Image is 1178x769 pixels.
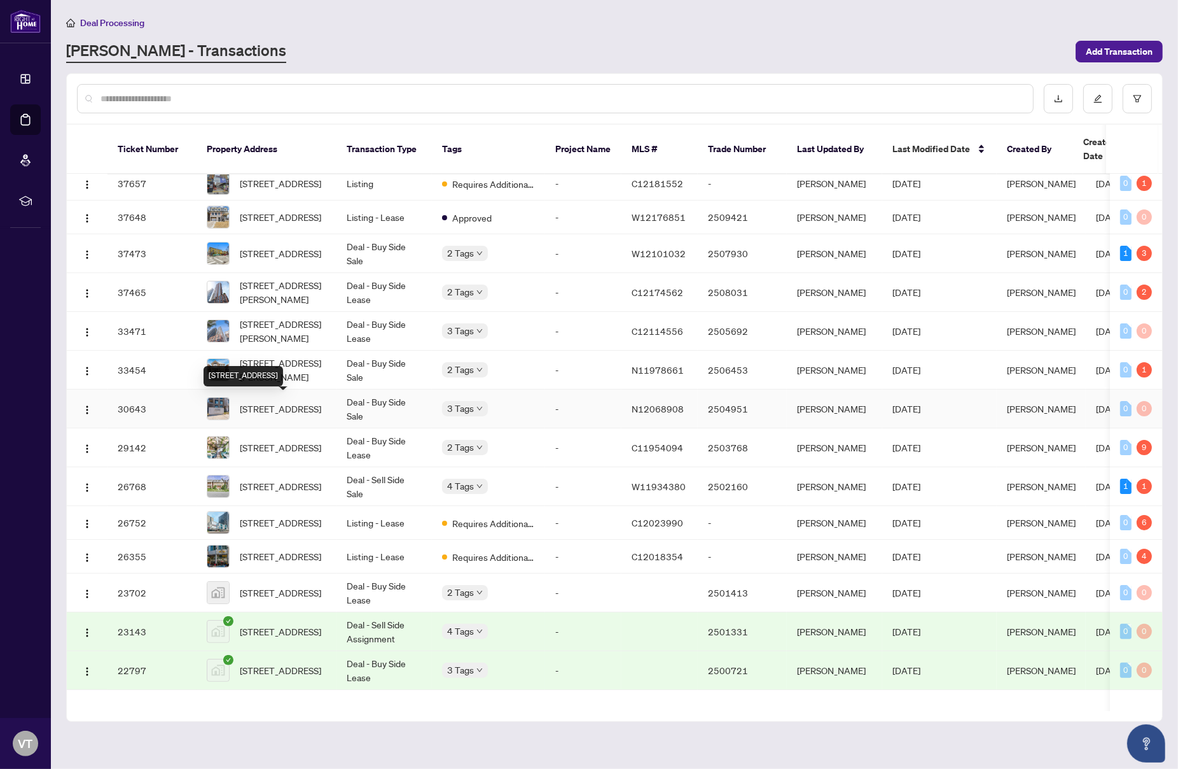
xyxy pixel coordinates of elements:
span: [STREET_ADDRESS][PERSON_NAME] [240,278,326,306]
td: Deal - Buy Side Lease [336,273,432,312]
td: [PERSON_NAME] [787,612,882,651]
span: 3 Tags [447,663,474,677]
td: Deal - Buy Side Sale [336,234,432,273]
img: Logo [82,180,92,190]
th: MLS # [621,125,698,174]
span: 2 Tags [447,440,474,455]
span: [STREET_ADDRESS] [240,663,321,677]
th: Property Address [197,125,336,174]
img: Logo [82,483,92,493]
img: Logo [82,553,92,563]
div: 0 [1120,176,1132,191]
img: Logo [82,589,92,599]
td: [PERSON_NAME] [787,467,882,506]
span: 2 Tags [447,585,474,600]
span: [DATE] [892,178,920,189]
td: 2506453 [698,351,787,390]
span: [DATE] [1096,325,1124,337]
button: Logo [77,207,97,227]
td: [PERSON_NAME] [787,201,882,234]
img: logo [10,10,41,33]
td: 26768 [107,467,197,506]
span: check-circle [223,655,233,665]
span: [PERSON_NAME] [1007,481,1076,492]
th: Last Updated By [787,125,882,174]
td: 2500721 [698,651,787,690]
td: 2507930 [698,234,787,273]
span: [PERSON_NAME] [1007,403,1076,414]
td: - [545,428,621,467]
div: 1 [1137,479,1152,494]
button: Logo [77,243,97,264]
span: [DATE] [892,517,920,528]
td: 2508031 [698,273,787,312]
span: [PERSON_NAME] [1007,248,1076,259]
img: thumbnail-img [207,359,229,381]
span: [STREET_ADDRESS] [240,246,321,260]
button: Logo [77,660,97,681]
div: 0 [1120,663,1132,678]
span: [DATE] [892,551,920,562]
button: Logo [77,476,97,497]
img: Logo [82,444,92,454]
span: Requires Additional Docs [452,177,535,191]
span: down [476,667,483,674]
span: down [476,328,483,334]
span: Deal Processing [80,17,144,29]
span: C12023990 [632,517,683,528]
img: Logo [82,327,92,337]
span: 4 Tags [447,479,474,493]
th: Created Date [1073,125,1162,174]
td: Listing - Lease [336,540,432,574]
span: C11954094 [632,442,683,453]
td: - [545,273,621,312]
span: 3 Tags [447,323,474,338]
td: [PERSON_NAME] [787,428,882,467]
span: N11978661 [632,364,684,376]
img: thumbnail-img [207,320,229,342]
span: 4 Tags [447,624,474,638]
th: Ticket Number [107,125,197,174]
span: 3 Tags [447,401,474,416]
div: 1 [1120,246,1132,261]
button: Logo [77,546,97,567]
button: Logo [77,360,97,380]
img: thumbnail-img [207,398,229,420]
button: Open asap [1127,724,1165,763]
td: - [545,390,621,428]
span: down [476,628,483,635]
div: 0 [1120,549,1132,564]
button: Logo [77,512,97,533]
span: [DATE] [892,587,920,598]
td: - [698,540,787,574]
div: 4 [1137,549,1152,564]
span: [PERSON_NAME] [1007,286,1076,298]
span: [STREET_ADDRESS] [240,586,321,600]
td: - [698,167,787,201]
img: Logo [82,288,92,299]
img: Logo [82,213,92,223]
div: 0 [1137,323,1152,339]
span: [DATE] [892,248,920,259]
th: Trade Number [698,125,787,174]
img: thumbnail-img [207,660,229,681]
div: 3 [1137,246,1152,261]
td: Deal - Buy Side Lease [336,574,432,612]
span: [STREET_ADDRESS] [240,479,321,493]
div: 9 [1137,440,1152,455]
span: down [476,250,483,257]
div: 0 [1137,624,1152,639]
td: 23143 [107,612,197,651]
span: [PERSON_NAME] [1007,517,1076,528]
td: [PERSON_NAME] [787,574,882,612]
span: [STREET_ADDRESS][PERSON_NAME] [240,356,326,384]
td: 2505692 [698,312,787,351]
td: 2502160 [698,467,787,506]
td: - [545,167,621,201]
span: [DATE] [1096,403,1124,414]
td: 2501331 [698,612,787,651]
td: 26355 [107,540,197,574]
td: 37648 [107,201,197,234]
span: [DATE] [1096,481,1124,492]
span: down [476,589,483,596]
